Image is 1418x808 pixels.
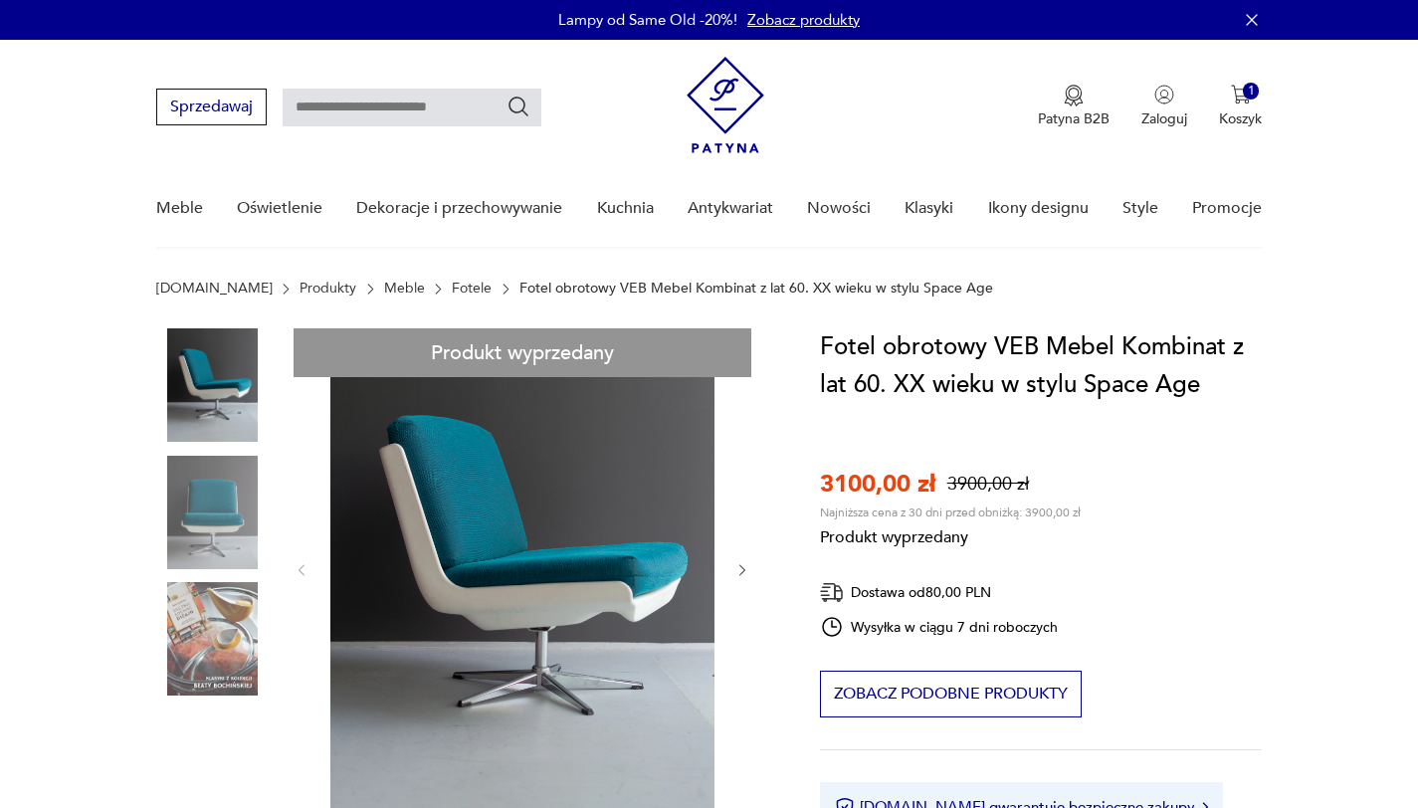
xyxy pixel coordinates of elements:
[156,170,203,247] a: Meble
[156,281,273,297] a: [DOMAIN_NAME]
[1038,85,1110,128] button: Patyna B2B
[1038,109,1110,128] p: Patyna B2B
[597,170,654,247] a: Kuchnia
[807,170,871,247] a: Nowości
[1154,85,1174,104] img: Ikonka użytkownika
[1038,85,1110,128] a: Ikona medaluPatyna B2B
[452,281,492,297] a: Fotele
[905,170,953,247] a: Klasyki
[820,671,1082,717] button: Zobacz podobne produkty
[156,89,267,125] button: Sprzedawaj
[820,468,935,501] p: 3100,00 zł
[519,281,993,297] p: Fotel obrotowy VEB Mebel Kombinat z lat 60. XX wieku w stylu Space Age
[820,580,844,605] img: Ikona dostawy
[1192,170,1262,247] a: Promocje
[820,505,1081,520] p: Najniższa cena z 30 dni przed obniżką: 3900,00 zł
[237,170,322,247] a: Oświetlenie
[988,170,1089,247] a: Ikony designu
[1243,83,1260,100] div: 1
[300,281,356,297] a: Produkty
[356,170,562,247] a: Dekoracje i przechowywanie
[1219,109,1262,128] p: Koszyk
[558,10,737,30] p: Lampy od Same Old -20%!
[687,57,764,153] img: Patyna - sklep z meblami i dekoracjami vintage
[747,10,860,30] a: Zobacz produkty
[820,328,1263,404] h1: Fotel obrotowy VEB Mebel Kombinat z lat 60. XX wieku w stylu Space Age
[820,615,1059,639] div: Wysyłka w ciągu 7 dni roboczych
[1231,85,1251,104] img: Ikona koszyka
[156,101,267,115] a: Sprzedawaj
[384,281,425,297] a: Meble
[947,472,1029,497] p: 3900,00 zł
[1141,109,1187,128] p: Zaloguj
[820,580,1059,605] div: Dostawa od 80,00 PLN
[506,95,530,118] button: Szukaj
[688,170,773,247] a: Antykwariat
[1122,170,1158,247] a: Style
[820,520,1081,548] p: Produkt wyprzedany
[1064,85,1084,106] img: Ikona medalu
[1219,85,1262,128] button: 1Koszyk
[1141,85,1187,128] button: Zaloguj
